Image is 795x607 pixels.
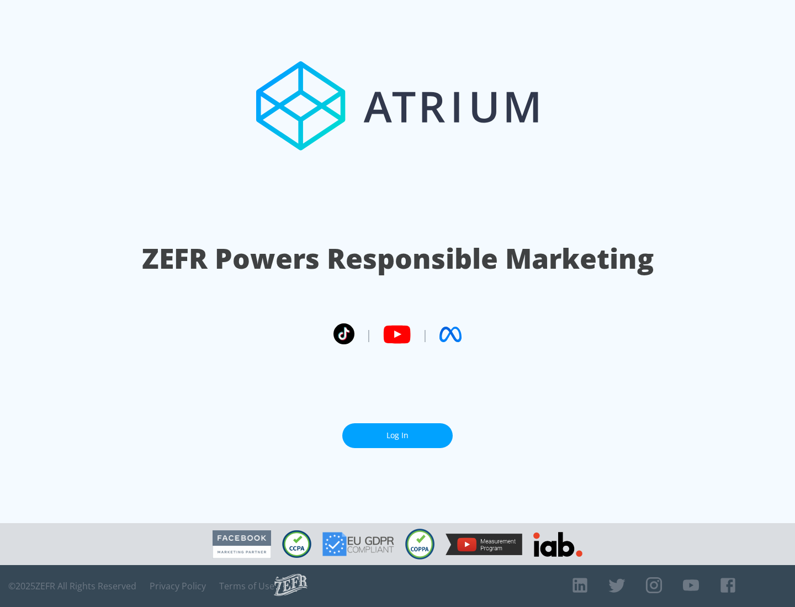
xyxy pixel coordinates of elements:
span: | [422,326,428,343]
span: © 2025 ZEFR All Rights Reserved [8,581,136,592]
img: IAB [533,532,582,557]
a: Privacy Policy [150,581,206,592]
img: GDPR Compliant [322,532,394,556]
a: Log In [342,423,453,448]
h1: ZEFR Powers Responsible Marketing [142,239,654,278]
span: | [365,326,372,343]
img: COPPA Compliant [405,529,434,560]
img: Facebook Marketing Partner [213,530,271,558]
a: Terms of Use [219,581,274,592]
img: YouTube Measurement Program [446,534,522,555]
img: CCPA Compliant [282,530,311,558]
